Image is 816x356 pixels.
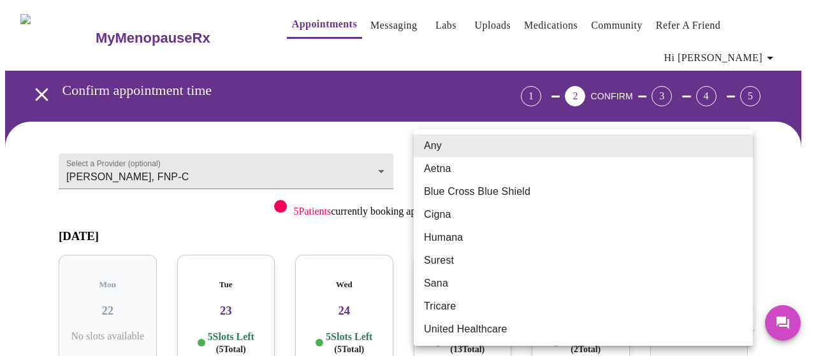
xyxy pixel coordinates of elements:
li: United Healthcare [414,318,753,341]
li: Cigna [414,203,753,226]
li: Tricare [414,295,753,318]
li: Aetna [414,157,753,180]
li: Humana [414,226,753,249]
li: Blue Cross Blue Shield [414,180,753,203]
li: Any [414,134,753,157]
li: Sana [414,272,753,295]
li: Surest [414,249,753,272]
